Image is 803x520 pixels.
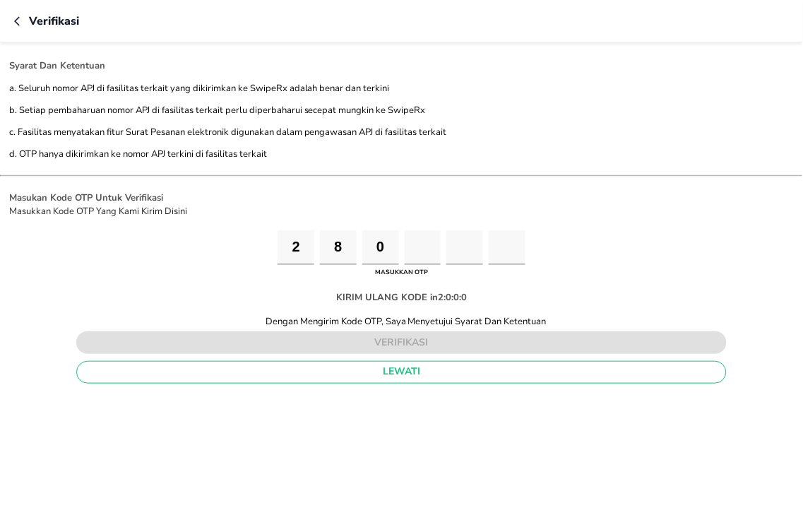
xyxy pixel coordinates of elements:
[76,361,727,384] button: lewati
[362,230,399,265] input: Please enter OTP character 3
[489,230,525,265] input: Please enter OTP character 6
[278,230,314,265] input: Please enter OTP character 1
[320,230,357,265] input: Please enter OTP character 2
[256,315,547,328] div: Dengan Mengirim Kode OTP, Saya Menyetujui Syarat Dan Ketentuan
[29,13,79,30] p: Verifikasi
[446,230,483,265] input: Please enter OTP character 5
[405,230,441,265] input: Please enter OTP character 4
[88,363,715,381] span: lewati
[325,280,478,315] div: KIRIM ULANG KODE in2:0:0:0
[371,265,432,280] div: MASUKKAN OTP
